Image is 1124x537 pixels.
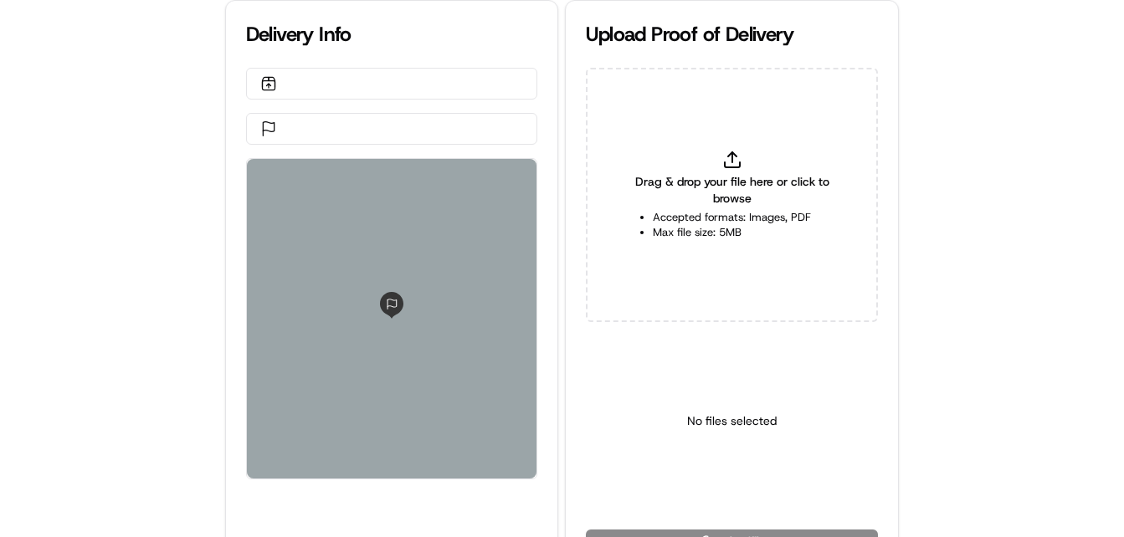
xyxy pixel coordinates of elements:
li: Max file size: 5MB [653,225,811,240]
div: Delivery Info [246,21,538,48]
li: Accepted formats: Images, PDF [653,210,811,225]
span: Drag & drop your file here or click to browse [628,173,836,207]
p: No files selected [687,412,777,429]
div: 0 [247,159,537,478]
div: Upload Proof of Delivery [586,21,878,48]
